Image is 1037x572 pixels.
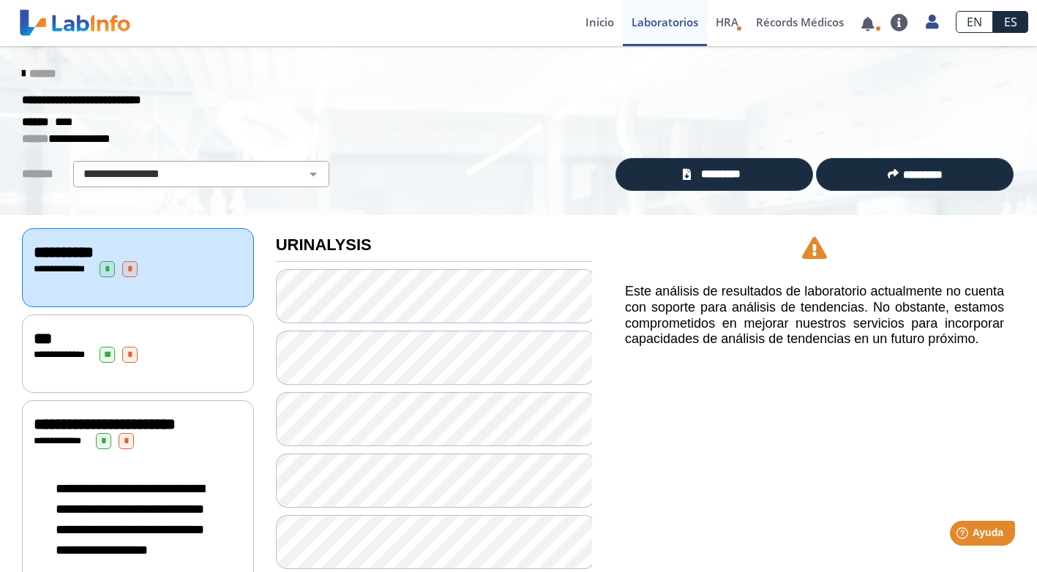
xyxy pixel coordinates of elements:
a: EN [956,11,993,33]
h5: Este análisis de resultados de laboratorio actualmente no cuenta con soporte para análisis de ten... [625,284,1004,347]
span: HRA [716,15,738,29]
a: ES [993,11,1028,33]
iframe: Help widget launcher [907,515,1021,556]
b: URINALYSIS [276,236,372,254]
